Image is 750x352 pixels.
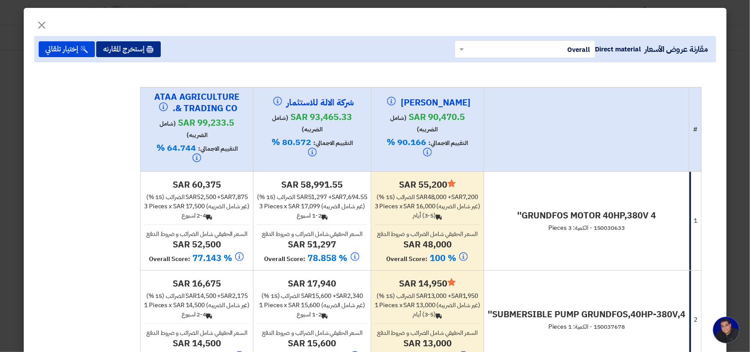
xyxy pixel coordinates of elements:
span: التقييم الاجمالي: [313,138,353,148]
div: 1-2 اسبوع [257,211,367,220]
div: 52,500 + 7,875 الضرائب (15 %) [144,192,250,202]
h4: sar 13,000 [375,337,480,349]
h4: sar 58,991.55 [257,179,367,190]
span: مقارنة عروض الأسعار [645,43,708,55]
span: sar [297,192,308,202]
span: sar 16,000 [404,202,435,211]
h4: [PERSON_NAME] [384,97,471,109]
span: 78.858 % [308,251,348,265]
span: Pieces x [380,202,402,211]
span: 150030633 - الكمية: 3 Pieces [548,223,625,232]
td: 1 [689,171,702,270]
th: # [689,87,702,171]
span: sar [301,291,312,301]
h4: sar 48,000 [375,239,480,250]
span: 1 [144,301,148,310]
span: sar [186,192,197,202]
div: 48,000 + 7,200 الضرائب (15 %) [375,192,480,202]
span: sar [416,192,428,202]
span: (غير شامل الضريبه) [437,301,480,310]
span: sar 99,233.5 [178,116,234,129]
h4: sar 14,950 [375,278,480,289]
h4: sar 17,940 [257,278,367,289]
div: 1-2 اسبوع [257,310,367,319]
span: sar [451,291,463,301]
span: × [37,11,47,38]
span: Overall Score: [149,254,190,264]
span: 1 [259,301,263,310]
span: Overall Score: [264,254,306,264]
span: 3 [375,202,378,211]
span: sar [221,291,232,301]
h4: sar 52,500 [144,239,250,250]
span: (غير شامل الضريبه) [321,301,365,310]
span: 80.572 % [272,135,311,149]
h4: sar 55,200 [375,179,480,190]
span: 150037678 - الكمية: 1 Pieces [548,322,625,331]
span: sar 15,600 [288,301,320,310]
div: (3-5) أيام [375,310,480,319]
span: Pieces x [264,202,287,211]
span: (غير شامل الضريبه) [206,202,250,211]
span: Pieces x [264,301,287,310]
span: 3 [259,202,263,211]
span: sar 90,470.5 [409,110,465,123]
span: السعر الحقيقي شامل الضرائب و ضروط الدفع [262,328,362,337]
span: sar [451,192,463,202]
span: (غير شامل الضريبه) [206,301,250,310]
span: Overall Score: [386,254,428,264]
span: السعر الحقيقي شامل الضرائب و ضروط الدفع [147,328,247,337]
div: (3-5) أيام [375,211,480,220]
div: 2-4 اسبوع [144,310,250,319]
span: (شامل الضريبه) [159,119,207,140]
span: (غير شامل الضريبه) [437,202,480,211]
span: Pieces x [149,202,172,211]
span: sar 13,000 [404,301,435,310]
h4: sar 14,500 [144,337,250,349]
div: 15,600 + 2,340 الضرائب (15 %) [257,291,367,301]
h4: sar 16,675 [144,278,250,289]
span: Direct material [595,44,641,54]
span: sar 93,465.33 [291,110,352,123]
h4: sar 15,600 [257,337,367,349]
h4: ATAA AGRICULTURE & TRADING CO. [153,91,241,115]
span: السعر الحقيقي شامل الضرائب و ضروط الدفع [262,229,362,239]
div: 2-4 اسبوع [144,211,250,220]
span: السعر الحقيقي شامل الضرائب و ضروط الدفع [147,229,247,239]
span: sar [221,192,232,202]
span: sar 17,099 [288,202,320,211]
span: 64.744 % [156,141,196,154]
div: 51,297 + 7,694.55 الضرائب (15 %) [257,192,367,202]
span: sar [332,192,343,202]
h4: شركة الالة للاستثمار [268,97,356,109]
span: 1 [375,301,378,310]
span: 3 [144,202,148,211]
button: إختيار تلقائي [39,41,95,57]
span: 90.166 % [387,135,426,149]
h4: sar 51,297 [257,239,367,250]
span: Pieces x [380,301,402,310]
span: sar [186,291,197,301]
span: 100 % [430,251,456,265]
h4: GRUNDFOS MOTOR 40HP,380V 4'' [488,210,685,221]
span: (غير شامل الضريبه) [321,202,365,211]
div: 13,000 + 1,950 الضرائب (15 %) [375,291,480,301]
div: 14,500 + 2,175 الضرائب (15 %) [144,291,250,301]
div: Open chat [713,317,739,343]
span: Pieces x [149,301,172,310]
span: (شامل الضريبه) [390,113,438,134]
span: السعر الحقيقي شامل الضرائب و ضروط الدفع [377,229,478,239]
span: sar 14,500 [173,301,205,310]
span: sar [336,291,348,301]
span: (شامل الضريبه) [272,113,323,134]
span: السعر الحقيقي شامل الضرائب و ضروط الدفع [377,328,478,337]
span: التقييم الاجمالي: [428,138,468,148]
span: sar [416,291,428,301]
button: إستخرج المقارنه [96,41,161,57]
span: sar 17,500 [173,202,205,211]
span: 77.143 % [192,251,232,265]
h4: SUBMERSIBLE PUMP GRUNDFOS,40HP-380V,4'' [488,308,685,320]
button: Close [30,14,54,32]
h4: sar 60,375 [144,179,250,190]
span: التقييم الاجمالي: [198,144,238,153]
